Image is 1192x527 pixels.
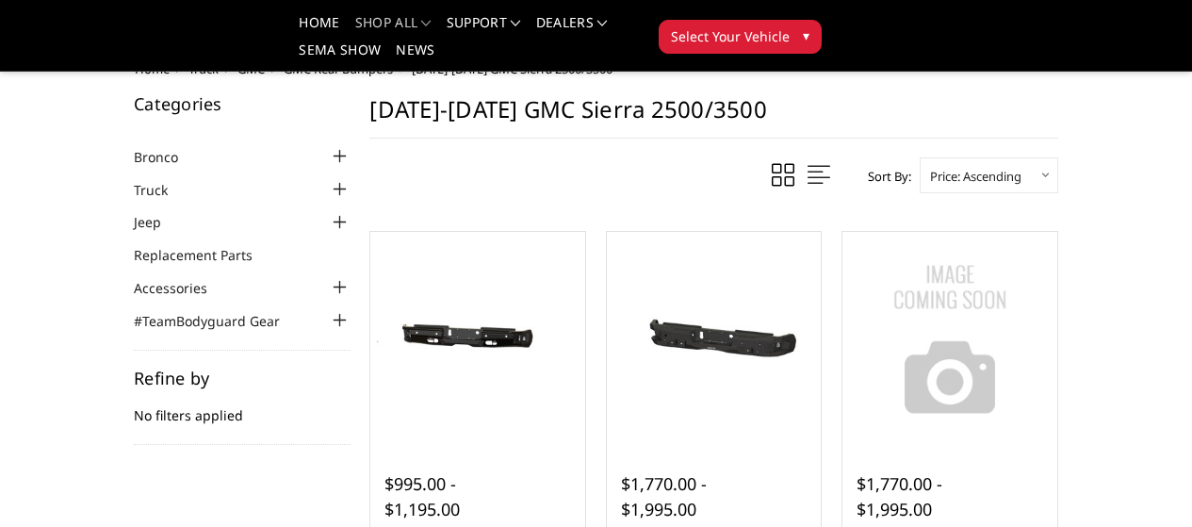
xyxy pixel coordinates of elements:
a: Support [447,16,521,43]
a: News [396,43,434,71]
a: SEMA Show [299,43,381,71]
button: Select Your Vehicle [659,20,822,54]
img: 2020-2025 Chevrolet / GMC 2500-3500 - Freedom Series - Rear Bumper [612,290,817,387]
a: Jeep [134,212,185,232]
a: Home [299,16,339,43]
a: Accessories [134,278,231,298]
h5: Categories [134,95,351,112]
a: Bronco [134,147,202,167]
label: Sort By: [857,162,911,190]
div: No filters applied [134,370,351,445]
span: $1,770.00 - $1,995.00 [621,472,707,520]
span: $995.00 - $1,195.00 [384,472,460,520]
img: 2020-2026 Chevrolet/GMC 2500-3500 - FT Series - Rear Bumper [375,290,580,387]
h5: Refine by [134,370,351,387]
span: ▾ [803,25,809,45]
a: #TeamBodyguard Gear [134,311,303,331]
span: $1,770.00 - $1,995.00 [857,472,942,520]
span: Select Your Vehicle [671,26,790,46]
h1: [DATE]-[DATE] GMC Sierra 2500/3500 [369,95,1058,139]
a: Dealers [536,16,608,43]
a: 2020-2026 Chevrolet/GMC 2500-3500 - FT Series - Rear Bumper 2020-2026 Chevrolet/GMC 2500-3500 - F... [375,237,580,442]
a: 2020-2025 Chevrolet / GMC 2500-3500 - Freedom Series - Rear Bumper 2020-2025 Chevrolet / GMC 2500... [612,237,817,442]
a: Truck [134,180,191,200]
a: shop all [355,16,432,43]
a: Replacement Parts [134,245,276,265]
